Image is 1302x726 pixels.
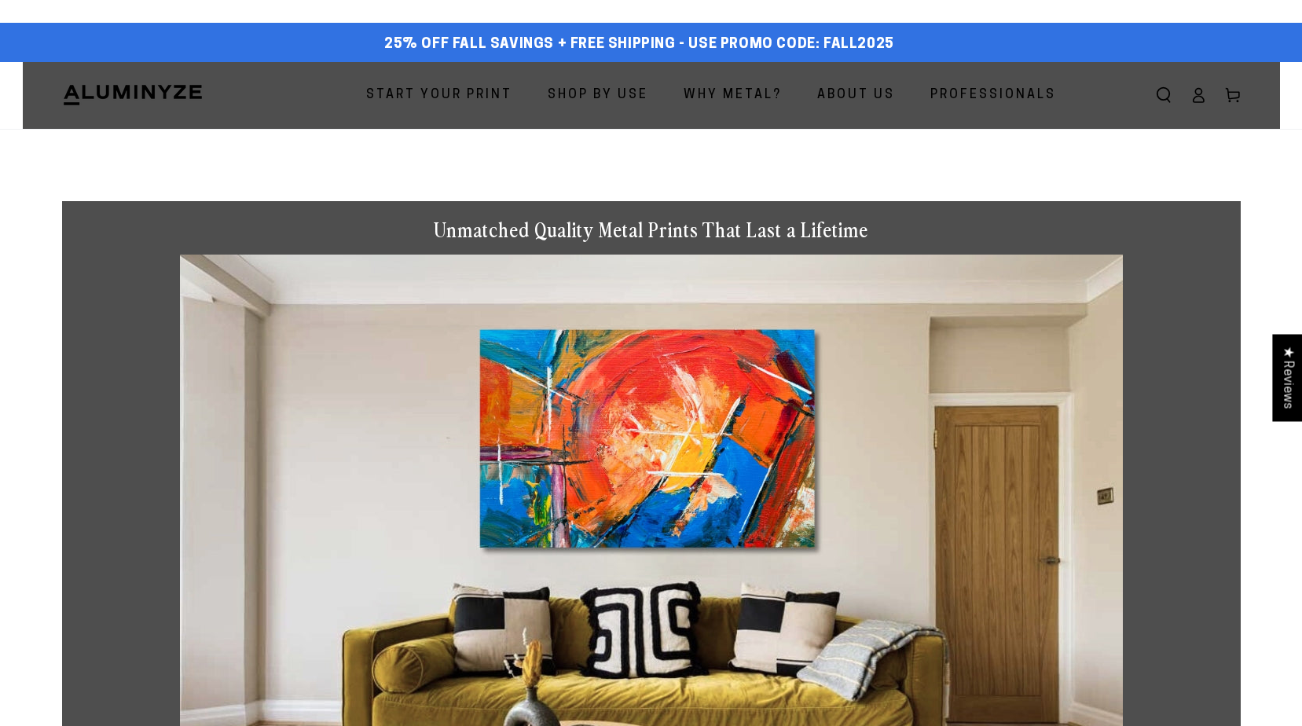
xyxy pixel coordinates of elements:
span: Professionals [930,84,1056,107]
span: About Us [817,84,895,107]
span: 25% off FALL Savings + Free Shipping - Use Promo Code: FALL2025 [384,36,894,53]
h1: Unmatched Quality Metal Prints That Last a Lifetime [180,217,1123,243]
summary: Search our site [1146,78,1181,112]
a: Why Metal? [672,75,794,116]
h1: Metal Prints [62,129,1241,170]
a: Shop By Use [536,75,660,116]
img: Aluminyze [62,83,204,107]
span: Shop By Use [548,84,648,107]
span: Start Your Print [366,84,512,107]
a: Professionals [919,75,1068,116]
a: Start Your Print [354,75,524,116]
a: About Us [805,75,907,116]
div: Click to open Judge.me floating reviews tab [1272,334,1302,421]
span: Why Metal? [684,84,782,107]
